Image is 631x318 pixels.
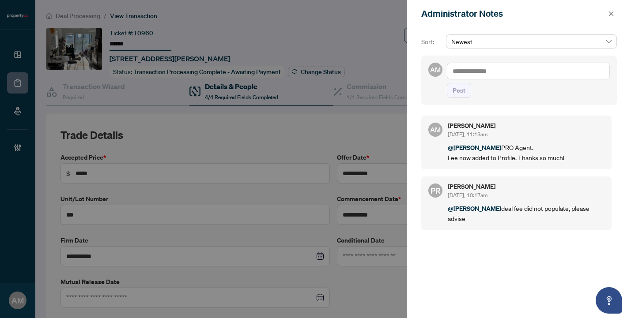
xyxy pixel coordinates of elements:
p: deal fee did not populate, please advise [448,203,605,223]
div: Administrator Notes [421,7,605,20]
span: AM [430,64,441,75]
span: AM [430,124,441,135]
h5: [PERSON_NAME] [448,183,605,190]
p: PRO Agent. Fee now added to Profile. Thanks so much! [448,142,605,162]
span: @[PERSON_NAME] [448,204,501,213]
span: PR [431,184,441,197]
span: Newest [451,35,612,48]
button: Post [447,83,471,98]
span: close [608,11,614,17]
button: Open asap [596,287,622,314]
span: @[PERSON_NAME] [448,143,501,152]
span: [DATE], 10:17am [448,192,487,198]
span: [DATE], 11:13am [448,131,487,138]
p: Sort: [421,37,442,47]
h5: [PERSON_NAME] [448,123,605,129]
